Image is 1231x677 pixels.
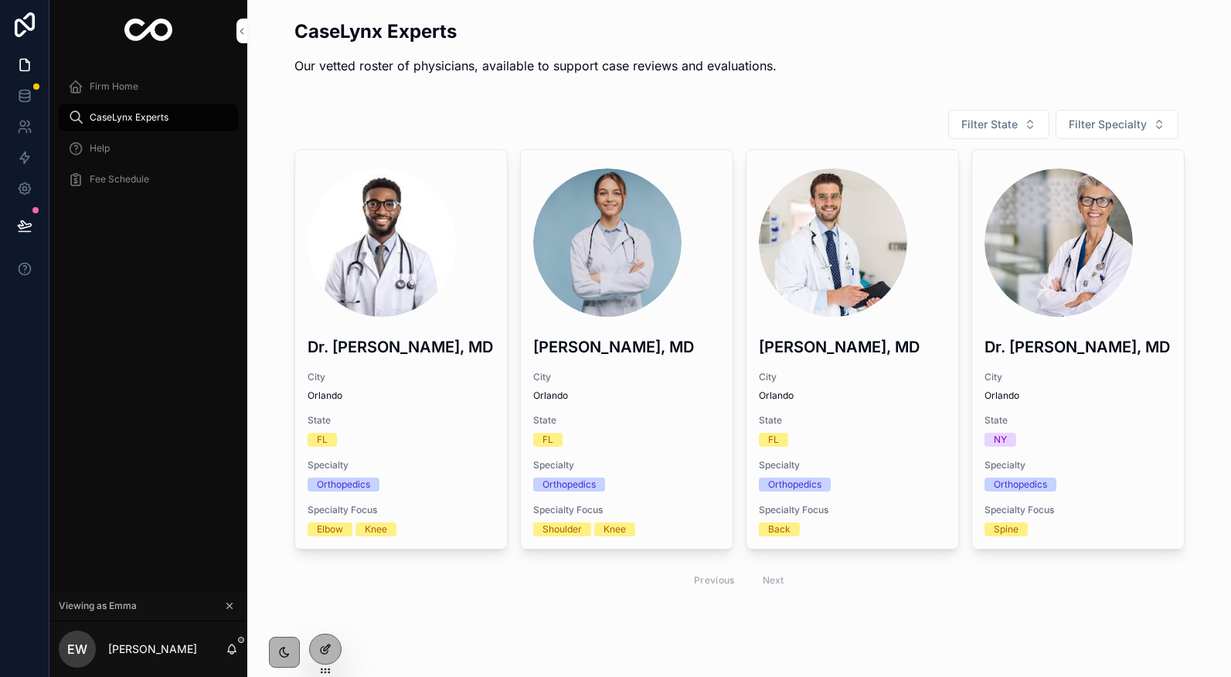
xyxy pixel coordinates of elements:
span: City [984,371,1171,383]
span: Specialty Focus [759,504,946,516]
span: Fee Schedule [90,173,149,185]
span: State [759,414,946,427]
span: Specialty Focus [308,504,495,516]
span: State [984,414,1171,427]
div: Orthopedics [317,478,370,492]
div: Knee [604,522,626,536]
h3: Dr. [PERSON_NAME], MD [308,335,495,359]
p: Our vetted roster of physicians, available to support case reviews and evaluations. [294,56,777,75]
div: FL [317,433,328,447]
h3: Dr. [PERSON_NAME], MD [984,335,1171,359]
span: EW [67,640,87,658]
a: [PERSON_NAME], MDCityOrlandoStateFLSpecialtyOrthopedicsSpecialty FocusBack [746,149,959,549]
div: FL [542,433,553,447]
span: Orlando [984,390,1171,402]
div: Knee [365,522,387,536]
a: [PERSON_NAME], MDCityOrlandoStateFLSpecialtyOrthopedicsSpecialty FocusShoulderKnee [520,149,733,549]
div: Shoulder [542,522,582,536]
span: Orlando [308,390,495,402]
span: Specialty [308,459,495,471]
img: App logo [124,19,173,43]
a: Dr. [PERSON_NAME], MDCityOrlandoStateFLSpecialtyOrthopedicsSpecialty FocusElbowKnee [294,149,508,549]
a: Dr. [PERSON_NAME], MDCityOrlandoStateNYSpecialtyOrthopedicsSpecialty FocusSpine [971,149,1185,549]
div: Spine [994,522,1018,536]
span: State [533,414,720,427]
h3: [PERSON_NAME], MD [533,335,720,359]
button: Select Button [948,110,1049,139]
span: City [759,371,946,383]
a: Firm Home [59,73,238,100]
button: Select Button [1056,110,1178,139]
span: Filter State [961,117,1018,132]
a: Help [59,134,238,162]
h2: CaseLynx Experts [294,19,777,44]
span: Viewing as Emma [59,600,137,612]
span: Specialty Focus [533,504,720,516]
div: NY [994,433,1007,447]
span: CaseLynx Experts [90,111,168,124]
div: FL [768,433,779,447]
span: Specialty [759,459,946,471]
p: [PERSON_NAME] [108,641,197,657]
span: State [308,414,495,427]
span: City [308,371,495,383]
span: Specialty [533,459,720,471]
div: Back [768,522,791,536]
div: Orthopedics [768,478,821,492]
span: Firm Home [90,80,138,93]
div: Orthopedics [994,478,1047,492]
span: Orlando [759,390,946,402]
a: Fee Schedule [59,165,238,193]
span: Specialty Focus [984,504,1171,516]
span: Orlando [533,390,720,402]
span: Specialty [984,459,1171,471]
span: Filter Specialty [1069,117,1147,132]
div: Elbow [317,522,343,536]
span: City [533,371,720,383]
h3: [PERSON_NAME], MD [759,335,946,359]
a: CaseLynx Experts [59,104,238,131]
div: scrollable content [49,62,247,213]
div: Orthopedics [542,478,596,492]
span: Help [90,142,110,155]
